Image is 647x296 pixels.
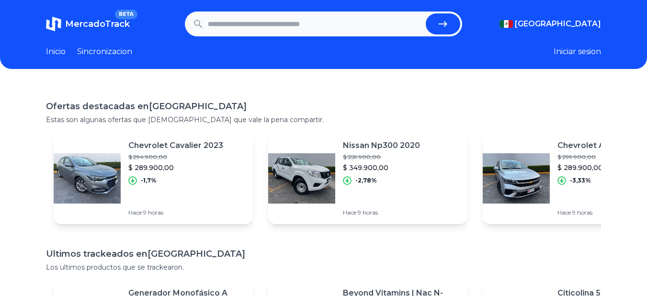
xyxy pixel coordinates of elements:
[557,163,642,172] p: $ 289.900,00
[46,247,601,261] h1: Ultimos trackeados en [GEOGRAPHIC_DATA]
[128,163,223,172] p: $ 289.900,00
[557,209,642,216] p: Hace 9 horas
[54,132,253,224] a: Featured imageChevrolet Cavalier 2023$ 294.900,00$ 289.900,00-1,7%Hace 9 horas
[515,18,601,30] span: [GEOGRAPHIC_DATA]
[355,177,377,184] p: -2,78%
[46,16,130,32] a: MercadoTrackBETA
[554,46,601,57] button: Iniciar sesion
[343,209,420,216] p: Hace 9 horas
[46,115,601,125] p: Estas son algunas ofertas que [DEMOGRAPHIC_DATA] que vale la pena compartir.
[483,145,550,212] img: Featured image
[268,145,335,212] img: Featured image
[128,153,223,161] p: $ 294.900,00
[499,20,513,28] img: Mexico
[499,18,601,30] button: [GEOGRAPHIC_DATA]
[46,100,601,113] h1: Ofertas destacadas en [GEOGRAPHIC_DATA]
[268,132,467,224] a: Featured imageNissan Np300 2020$ 359.900,00$ 349.900,00-2,78%Hace 9 horas
[343,163,420,172] p: $ 349.900,00
[128,209,223,216] p: Hace 9 horas
[115,10,137,19] span: BETA
[65,19,130,29] span: MercadoTrack
[570,177,591,184] p: -3,33%
[343,153,420,161] p: $ 359.900,00
[343,140,420,151] p: Nissan Np300 2020
[128,140,223,151] p: Chevrolet Cavalier 2023
[557,153,642,161] p: $ 299.900,00
[54,145,121,212] img: Featured image
[46,46,66,57] a: Inicio
[557,140,642,151] p: Chevrolet Aveo 2024
[46,262,601,272] p: Los ultimos productos que se trackearon.
[77,46,132,57] a: Sincronizacion
[141,177,157,184] p: -1,7%
[46,16,61,32] img: MercadoTrack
